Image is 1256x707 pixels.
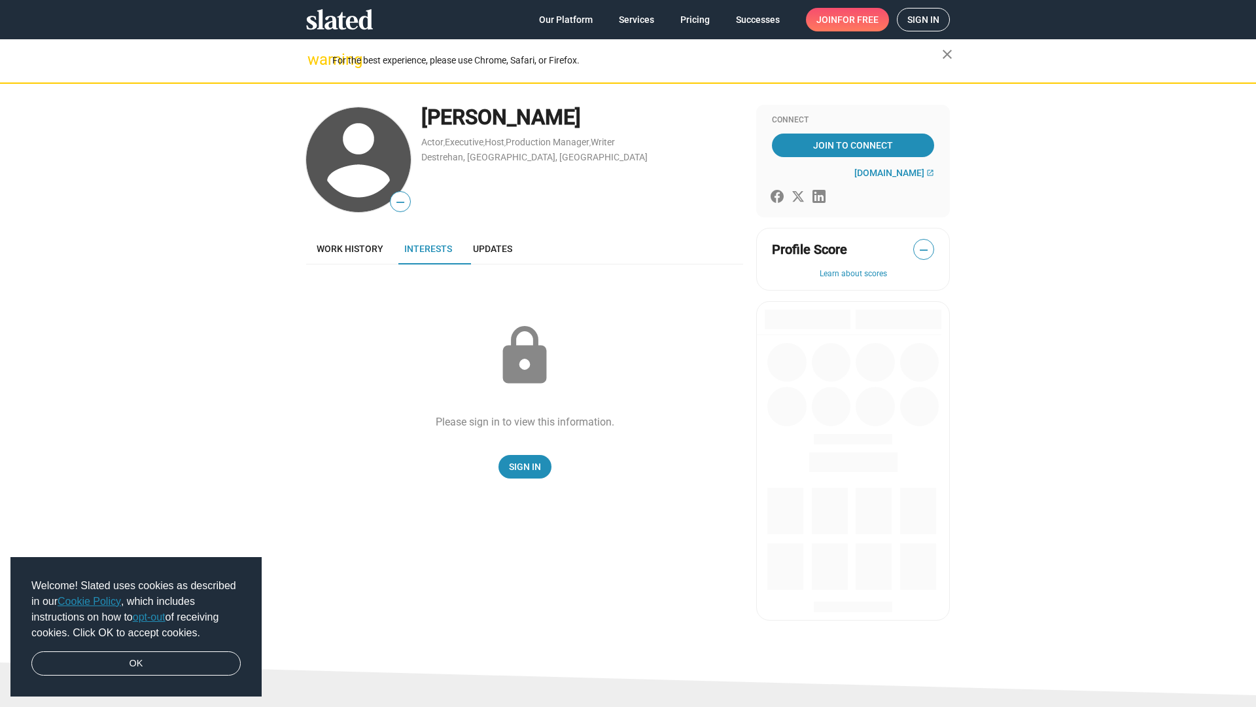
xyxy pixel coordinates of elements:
[485,137,504,147] a: Host
[133,611,166,623] a: opt-out
[816,8,879,31] span: Join
[421,152,648,162] a: Destrehan, [GEOGRAPHIC_DATA], [GEOGRAPHIC_DATA]
[806,8,889,31] a: Joinfor free
[772,134,934,157] a: Join To Connect
[772,269,934,280] button: Learn about scores
[10,557,262,697] div: cookieconsent
[444,139,445,147] span: ,
[421,103,743,132] div: [PERSON_NAME]
[589,139,591,147] span: ,
[854,168,934,178] a: [DOMAIN_NAME]
[504,139,506,147] span: ,
[492,323,557,389] mat-icon: lock
[404,244,452,254] span: Interests
[462,233,523,264] a: Updates
[445,137,483,147] a: Executive
[772,115,934,126] div: Connect
[680,8,710,31] span: Pricing
[775,134,932,157] span: Join To Connect
[907,9,939,31] span: Sign in
[939,46,955,62] mat-icon: close
[854,168,924,178] span: [DOMAIN_NAME]
[670,8,720,31] a: Pricing
[509,455,541,479] span: Sign In
[837,8,879,31] span: for free
[591,137,615,147] a: Writer
[914,242,933,259] span: —
[58,596,121,607] a: Cookie Policy
[31,578,241,641] span: Welcome! Slated uses cookies as described in our , which includes instructions on how to of recei...
[772,241,847,259] span: Profile Score
[332,52,942,69] div: For the best experience, please use Chrome, Safari, or Firefox.
[539,8,593,31] span: Our Platform
[307,52,323,67] mat-icon: warning
[725,8,790,31] a: Successes
[483,139,485,147] span: ,
[498,455,551,479] a: Sign In
[926,169,934,177] mat-icon: open_in_new
[608,8,665,31] a: Services
[317,244,383,254] span: Work history
[506,137,589,147] a: Production Manager
[473,244,512,254] span: Updates
[31,651,241,676] a: dismiss cookie message
[736,8,780,31] span: Successes
[436,415,614,429] div: Please sign in to view this information.
[306,233,394,264] a: Work history
[897,8,950,31] a: Sign in
[421,137,444,147] a: Actor
[391,194,410,211] span: —
[529,8,603,31] a: Our Platform
[619,8,654,31] span: Services
[394,233,462,264] a: Interests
